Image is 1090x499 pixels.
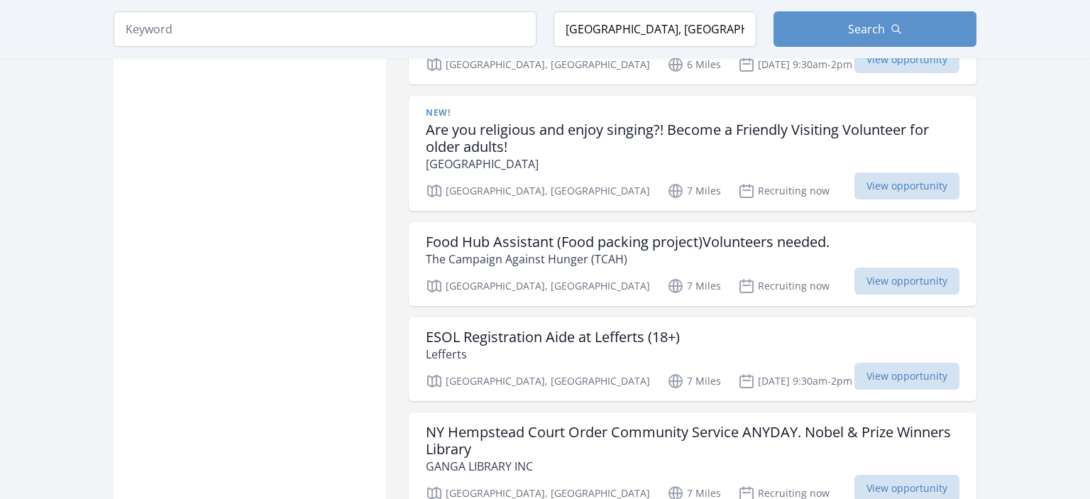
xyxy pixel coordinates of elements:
[114,11,536,47] input: Keyword
[426,329,680,346] h3: ESOL Registration Aide at Lefferts (18+)
[409,222,976,306] a: Food Hub Assistant (Food packing project)Volunteers needed. The Campaign Against Hunger (TCAH) [G...
[426,182,650,199] p: [GEOGRAPHIC_DATA], [GEOGRAPHIC_DATA]
[426,121,959,155] h3: Are you religious and enjoy singing?! Become a Friendly Visiting Volunteer for older adults!
[738,278,830,295] p: Recruiting now
[854,268,959,295] span: View opportunity
[738,182,830,199] p: Recruiting now
[426,346,680,363] p: Lefferts
[738,56,852,73] p: [DATE] 9:30am-2pm
[409,96,976,211] a: New! Are you religious and enjoy singing?! Become a Friendly Visiting Volunteer for older adults!...
[426,56,650,73] p: [GEOGRAPHIC_DATA], [GEOGRAPHIC_DATA]
[554,11,756,47] input: Location
[774,11,976,47] button: Search
[667,56,721,73] p: 6 Miles
[426,458,959,475] p: GANGA LIBRARY INC
[854,363,959,390] span: View opportunity
[667,278,721,295] p: 7 Miles
[738,373,852,390] p: [DATE] 9:30am-2pm
[854,46,959,73] span: View opportunity
[426,251,830,268] p: The Campaign Against Hunger (TCAH)
[426,155,959,172] p: [GEOGRAPHIC_DATA]
[854,172,959,199] span: View opportunity
[667,182,721,199] p: 7 Miles
[426,373,650,390] p: [GEOGRAPHIC_DATA], [GEOGRAPHIC_DATA]
[848,21,885,38] span: Search
[667,373,721,390] p: 7 Miles
[426,234,830,251] h3: Food Hub Assistant (Food packing project)Volunteers needed.
[426,278,650,295] p: [GEOGRAPHIC_DATA], [GEOGRAPHIC_DATA]
[426,107,450,119] span: New!
[409,317,976,401] a: ESOL Registration Aide at Lefferts (18+) Lefferts [GEOGRAPHIC_DATA], [GEOGRAPHIC_DATA] 7 Miles [D...
[426,424,959,458] h3: NY Hempstead Court Order Community Service ANYDAY. Nobel & Prize Winners Library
